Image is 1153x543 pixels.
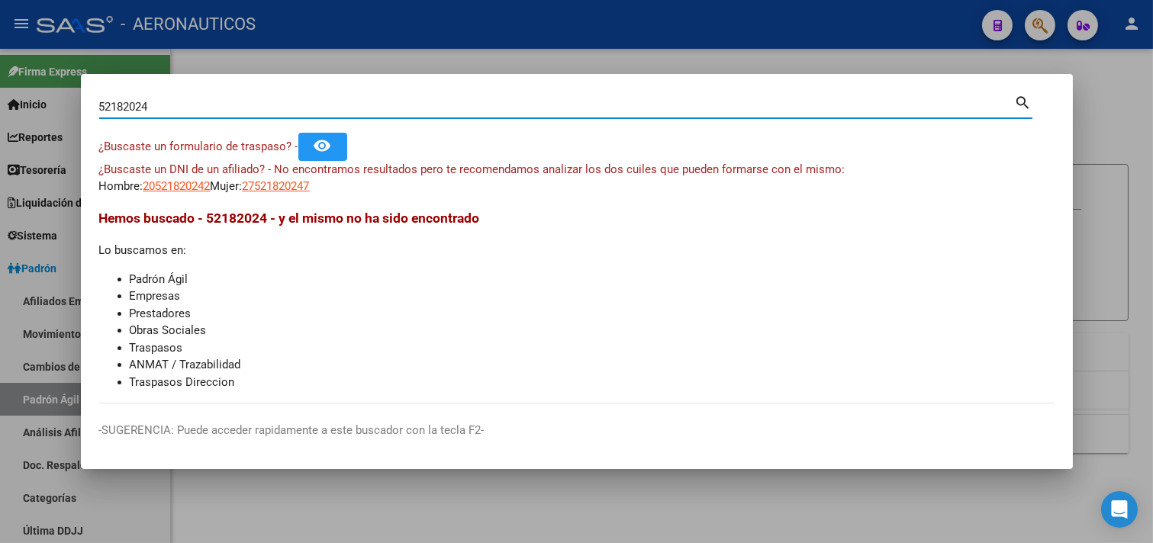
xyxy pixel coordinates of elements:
[130,374,1055,391] li: Traspasos Direccion
[1101,491,1138,528] div: Open Intercom Messenger
[99,140,298,153] span: ¿Buscaste un formulario de traspaso? -
[130,305,1055,323] li: Prestadores
[99,210,480,226] span: Hemos buscado - 52182024 - y el mismo no ha sido encontrado
[143,179,211,193] span: 20521820242
[243,179,310,193] span: 27521820247
[99,208,1055,390] div: Lo buscamos en:
[130,356,1055,374] li: ANMAT / Trazabilidad
[99,422,1055,439] p: -SUGERENCIA: Puede acceder rapidamente a este buscador con la tecla F2-
[130,339,1055,357] li: Traspasos
[314,137,332,155] mat-icon: remove_red_eye
[130,322,1055,339] li: Obras Sociales
[99,162,845,176] span: ¿Buscaste un DNI de un afiliado? - No encontramos resultados pero te recomendamos analizar los do...
[1015,92,1032,111] mat-icon: search
[130,271,1055,288] li: Padrón Ágil
[99,161,1055,195] div: Hombre: Mujer:
[130,288,1055,305] li: Empresas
